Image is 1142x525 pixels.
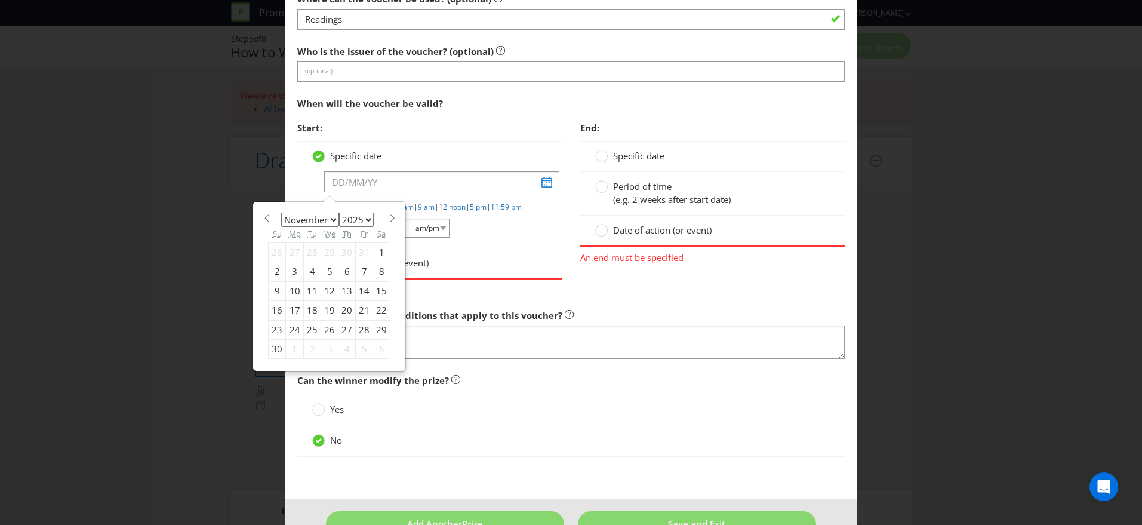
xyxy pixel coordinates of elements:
div: Open Intercom Messenger [1089,472,1118,501]
div: 1 [373,242,390,262]
a: 5 pm [470,202,487,212]
div: 4 [304,262,321,281]
span: | [414,202,418,212]
div: 25 [304,320,321,339]
abbr: Thursday [343,228,352,239]
input: DD/MM/YY [324,171,559,192]
div: 27 [286,242,304,262]
span: When will the voucher be valid? [297,97,443,109]
abbr: Tuesday [308,228,317,239]
abbr: Saturday [377,228,386,239]
span: Who is the issuer of the voucher? (optional) [297,45,494,57]
div: 1 [286,340,304,359]
div: 10 [286,281,304,300]
div: 27 [338,320,356,339]
span: | [487,202,491,212]
div: 14 [356,281,373,300]
span: Can the winner modify the prize? [297,374,449,386]
abbr: Sunday [273,228,282,239]
div: 12 [321,281,338,300]
span: Start: [297,122,322,134]
a: 12 noon [439,202,466,212]
span: A start must be specified [297,280,562,297]
div: 18 [304,301,321,320]
div: 16 [269,301,286,320]
div: 26 [269,242,286,262]
div: 24 [286,320,304,339]
a: 9 am [418,202,435,212]
div: 28 [356,320,373,339]
div: 22 [373,301,390,320]
div: 8 [373,262,390,281]
div: 29 [321,242,338,262]
div: 5 [321,262,338,281]
div: 2 [269,262,286,281]
div: 3 [286,262,304,281]
abbr: Friday [361,228,368,239]
abbr: Monday [289,228,301,239]
div: 20 [338,301,356,320]
div: 13 [338,281,356,300]
div: 9 [269,281,286,300]
div: 28 [304,242,321,262]
div: 2 [304,340,321,359]
span: | [435,202,439,212]
div: 19 [321,301,338,320]
span: Are there any other conditions that apply to this voucher? [297,309,562,321]
span: Period of time [613,180,672,192]
span: Specific date [330,150,381,162]
span: Date of action (or event) [613,224,712,236]
div: 7 [356,262,373,281]
div: 23 [269,320,286,339]
abbr: Wednesday [324,228,335,239]
div: 6 [338,262,356,281]
span: An end must be specified [580,247,845,264]
div: 30 [338,242,356,262]
a: 11:59 pm [491,202,522,212]
div: 17 [286,301,304,320]
div: 29 [373,320,390,339]
span: (e.g. 2 weeks after start date) [613,194,731,205]
div: 4 [338,340,356,359]
span: Specific date [613,150,664,162]
div: 21 [356,301,373,320]
div: 31 [356,242,373,262]
span: | [466,202,470,212]
div: 30 [269,340,286,359]
span: End: [580,122,599,134]
div: 5 [356,340,373,359]
span: No [330,434,342,446]
div: 26 [321,320,338,339]
span: Yes [330,403,344,415]
div: 11 [304,281,321,300]
div: 6 [373,340,390,359]
div: 15 [373,281,390,300]
div: 3 [321,340,338,359]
